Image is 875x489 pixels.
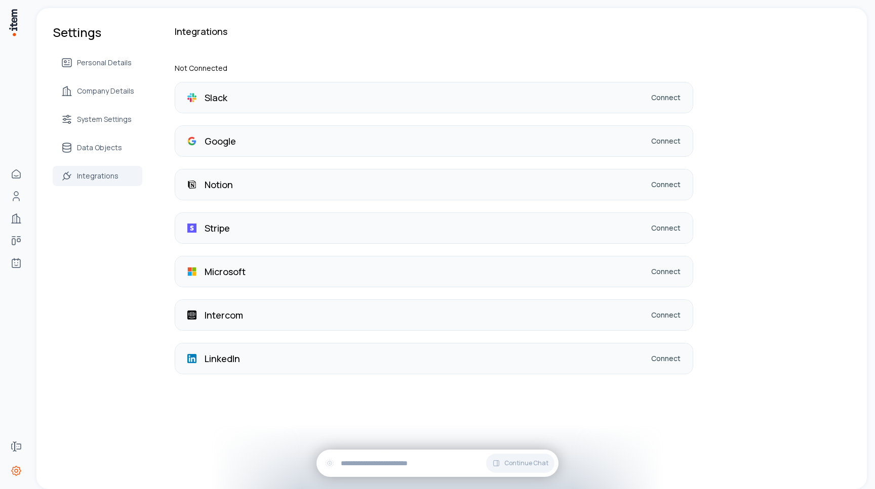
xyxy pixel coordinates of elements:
span: Data Objects [77,143,122,153]
img: Notion logo [187,180,196,189]
a: Integrations [53,166,142,186]
img: Microsoft logo [187,267,196,276]
a: Agents [6,253,26,273]
img: Stripe logo [187,224,196,233]
a: Connect [651,353,681,364]
a: Data Objects [53,138,142,158]
h2: Integrations [175,24,693,38]
img: Google logo [187,137,196,146]
a: Contacts [6,186,26,206]
img: Item Brain Logo [8,8,18,37]
div: Continue Chat [316,450,559,477]
a: Personal Details [53,53,142,73]
a: Settings [6,461,26,481]
a: Connect [651,136,681,146]
span: Company Details [77,86,134,96]
p: Notion [205,177,233,192]
span: Continue Chat [504,459,548,467]
a: Connect [651,310,681,320]
a: Forms [6,436,26,457]
img: Slack logo [187,93,196,102]
p: Microsoft [205,264,246,279]
p: Stripe [205,221,230,235]
p: Slack [205,91,227,105]
a: Company Details [53,81,142,101]
span: System Settings [77,114,132,124]
img: LinkedIn logo [187,354,196,363]
a: Connect [651,180,681,190]
p: Not Connected [175,63,693,74]
img: Intercom logo [187,310,196,320]
p: Google [205,134,236,148]
button: Continue Chat [486,454,554,473]
span: Integrations [77,171,118,181]
a: Companies [6,208,26,229]
a: System Settings [53,109,142,129]
a: Connect [651,223,681,233]
span: Personal Details [77,58,132,68]
h1: Settings [53,24,142,40]
a: Connect [651,266,681,277]
p: Intercom [205,308,243,322]
a: Home [6,164,26,184]
a: deals [6,231,26,251]
p: LinkedIn [205,351,240,366]
a: Connect [651,93,681,103]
